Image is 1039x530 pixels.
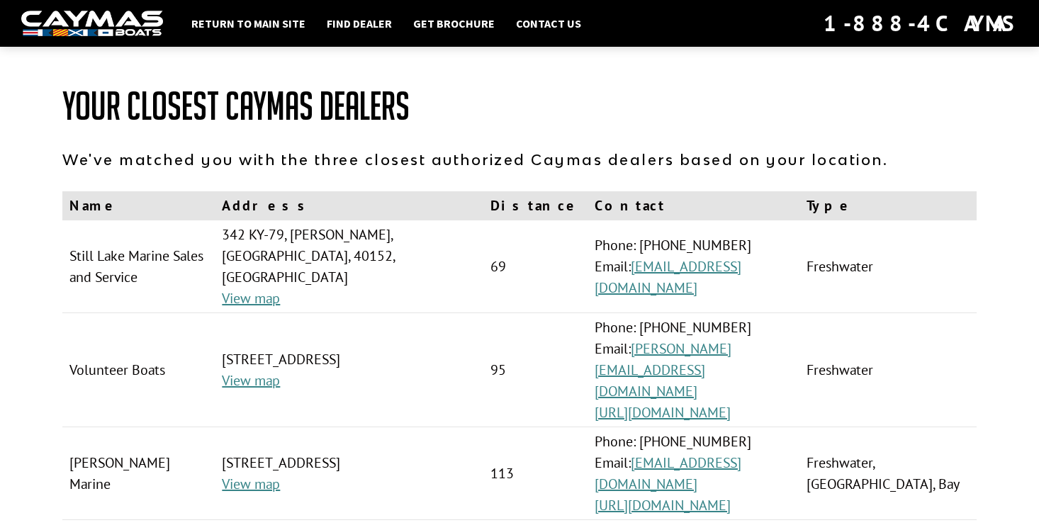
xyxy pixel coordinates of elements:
a: View map [222,371,280,390]
td: 69 [483,220,588,313]
td: [PERSON_NAME] Marine [62,427,215,520]
th: Contact [588,191,799,220]
th: Address [215,191,483,220]
a: [URL][DOMAIN_NAME] [595,403,731,422]
th: Name [62,191,215,220]
h1: Your Closest Caymas Dealers [62,85,977,128]
p: We've matched you with the three closest authorized Caymas dealers based on your location. [62,149,977,170]
td: [STREET_ADDRESS] [215,427,483,520]
a: Find Dealer [320,14,399,33]
td: [STREET_ADDRESS] [215,313,483,427]
td: Phone: [PHONE_NUMBER] Email: [588,313,799,427]
div: 1-888-4CAYMAS [824,8,1018,39]
td: Freshwater [799,313,977,427]
td: Volunteer Boats [62,313,215,427]
td: 342 KY-79, [PERSON_NAME], [GEOGRAPHIC_DATA], 40152, [GEOGRAPHIC_DATA] [215,220,483,313]
a: [URL][DOMAIN_NAME] [595,496,731,514]
td: Freshwater [799,220,977,313]
td: 95 [483,313,588,427]
a: Get Brochure [406,14,502,33]
a: View map [222,289,280,308]
td: Phone: [PHONE_NUMBER] Email: [588,220,799,313]
th: Distance [483,191,588,220]
td: Freshwater, [GEOGRAPHIC_DATA], Bay [799,427,977,520]
td: Still Lake Marine Sales and Service [62,220,215,313]
td: Phone: [PHONE_NUMBER] Email: [588,427,799,520]
a: Contact Us [509,14,588,33]
a: [PERSON_NAME][EMAIL_ADDRESS][DOMAIN_NAME] [595,339,731,400]
a: Return to main site [184,14,313,33]
a: View map [222,475,280,493]
th: Type [799,191,977,220]
td: 113 [483,427,588,520]
a: [EMAIL_ADDRESS][DOMAIN_NAME] [595,257,741,297]
img: white-logo-c9c8dbefe5ff5ceceb0f0178aa75bf4bb51f6bca0971e226c86eb53dfe498488.png [21,11,163,37]
a: [EMAIL_ADDRESS][DOMAIN_NAME] [595,453,741,493]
